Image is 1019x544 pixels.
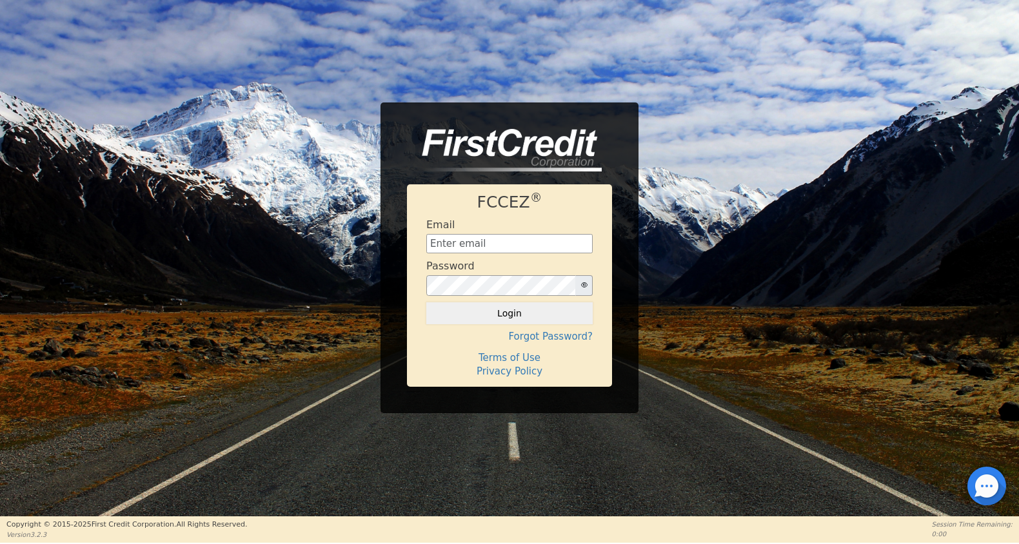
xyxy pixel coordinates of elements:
[6,530,247,539] p: Version 3.2.3
[932,529,1013,539] p: 0:00
[426,193,593,212] h1: FCCEZ
[426,260,475,272] h4: Password
[932,520,1013,529] p: Session Time Remaining:
[426,275,576,296] input: password
[426,365,593,377] h4: Privacy Policy
[6,520,247,530] p: Copyright © 2015- 2025 First Credit Corporation.
[426,219,455,231] h4: Email
[407,129,602,171] img: logo-CMu_cnol.png
[426,352,593,364] h4: Terms of Use
[426,331,593,342] h4: Forgot Password?
[530,191,542,204] sup: ®
[176,520,247,529] span: All Rights Reserved.
[426,302,593,324] button: Login
[426,234,593,253] input: Enter email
